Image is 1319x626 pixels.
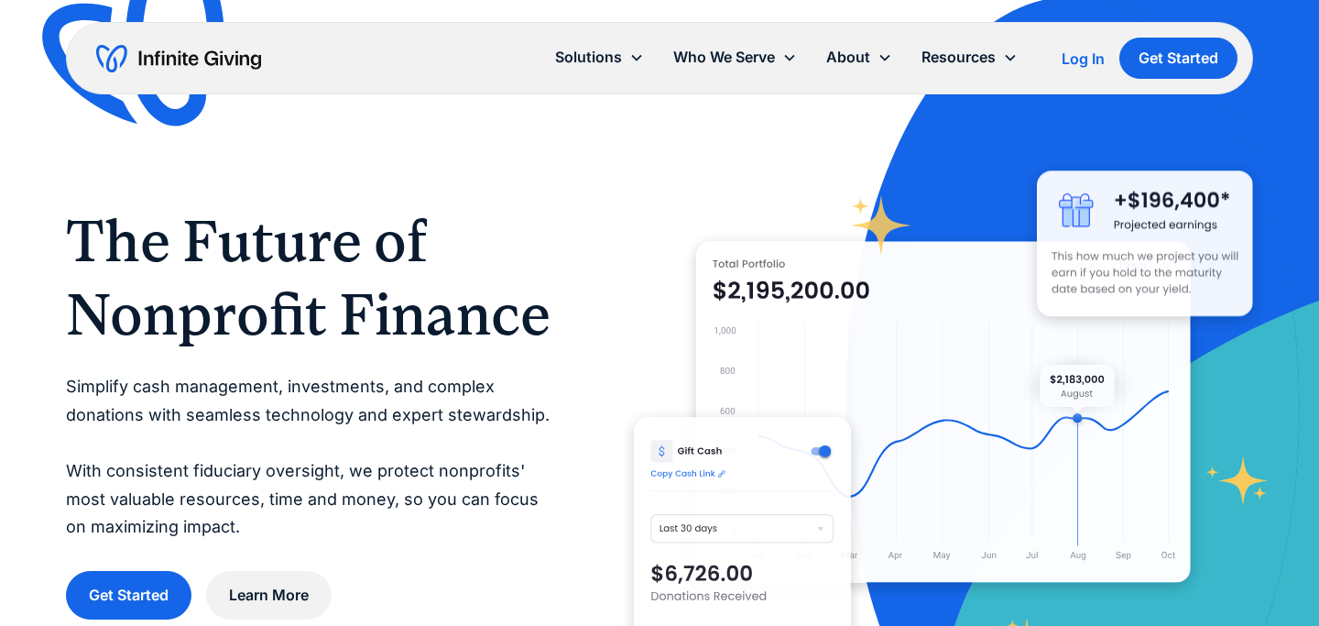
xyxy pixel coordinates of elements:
div: Solutions [555,45,622,70]
div: Solutions [540,38,659,77]
a: home [96,44,261,73]
a: Learn More [206,571,332,620]
a: Log In [1062,48,1105,70]
div: Log In [1062,51,1105,66]
div: Resources [907,38,1032,77]
div: About [826,45,870,70]
div: About [812,38,907,77]
a: Get Started [66,571,191,620]
div: Resources [921,45,996,70]
div: Who We Serve [673,45,775,70]
img: fundraising star [1206,456,1269,505]
h1: The Future of Nonprofit Finance [66,204,561,351]
p: Simplify cash management, investments, and complex donations with seamless technology and expert ... [66,373,561,542]
a: Get Started [1119,38,1237,79]
img: nonprofit donation platform [696,241,1191,583]
div: Who We Serve [659,38,812,77]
